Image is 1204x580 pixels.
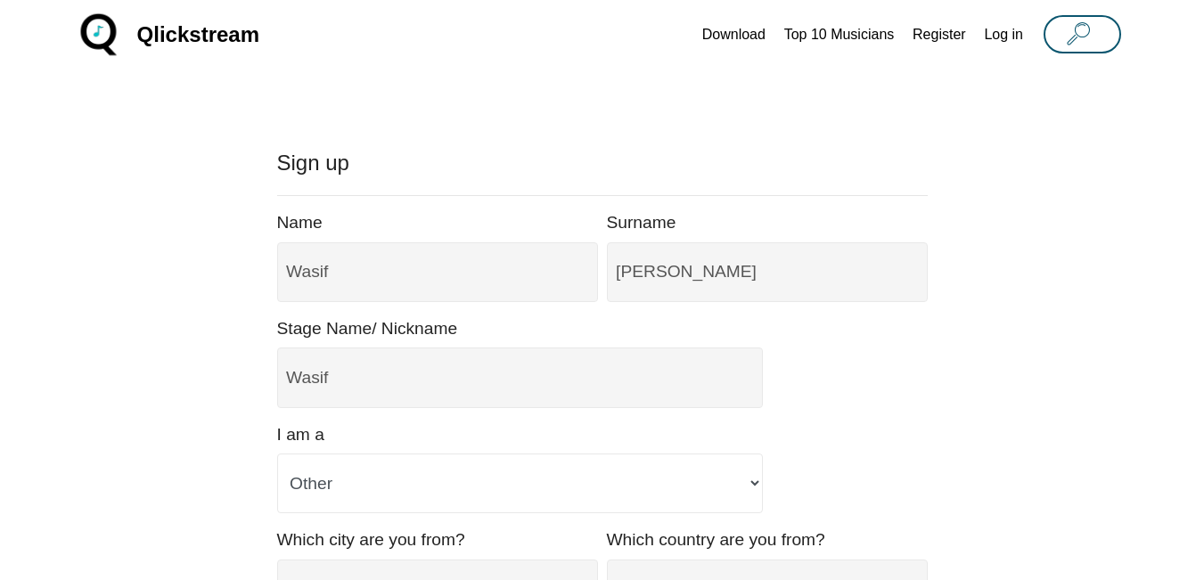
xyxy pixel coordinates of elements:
label: Which city are you from? [277,527,465,553]
input: Enter Last Name [607,242,928,302]
label: Surname [607,210,676,236]
label: I am a [277,422,324,448]
input: Enter Stage name [277,347,763,407]
a: Top 10 Musicians [784,17,895,51]
a: Log in [984,17,1023,51]
a: Download [702,17,766,51]
a: Register [913,17,966,51]
input: Enter Name [277,242,598,302]
label: Stage Name/ Nickname [277,316,458,342]
a: Qlickstream [137,26,288,43]
label: Name [277,210,323,236]
img: logo [71,7,126,61]
label: Which country are you from? [607,527,825,553]
h1: Sign up [277,67,928,174]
